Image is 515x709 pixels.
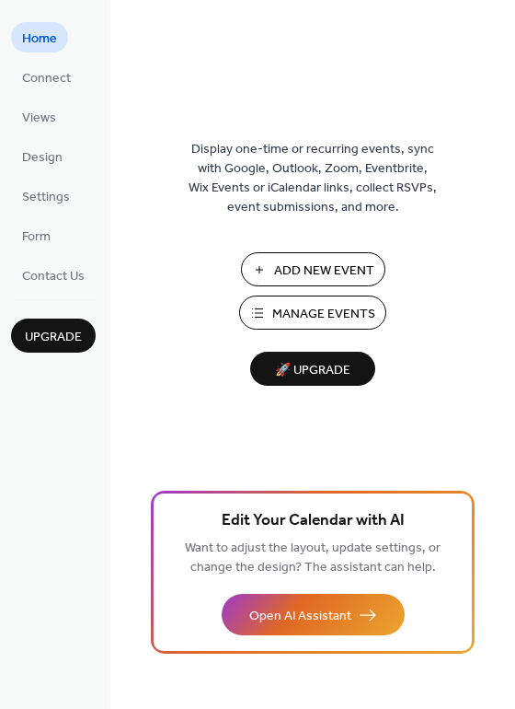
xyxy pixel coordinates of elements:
[11,180,81,211] a: Settings
[25,328,82,347] span: Upgrade
[222,508,405,534] span: Edit Your Calendar with AI
[11,141,74,171] a: Design
[11,220,62,250] a: Form
[11,319,96,353] button: Upgrade
[11,260,96,290] a: Contact Us
[189,140,437,217] span: Display one-time or recurring events, sync with Google, Outlook, Zoom, Eventbrite, Wix Events or ...
[249,607,351,626] span: Open AI Assistant
[22,29,57,49] span: Home
[222,594,405,635] button: Open AI Assistant
[250,352,375,386] button: 🚀 Upgrade
[22,227,51,247] span: Form
[22,267,85,286] span: Contact Us
[11,22,68,52] a: Home
[185,536,441,580] span: Want to adjust the layout, update settings, or change the design? The assistant can help.
[22,109,56,128] span: Views
[241,252,385,286] button: Add New Event
[11,101,67,132] a: Views
[22,69,71,88] span: Connect
[22,188,70,207] span: Settings
[272,305,375,324] span: Manage Events
[239,296,386,330] button: Manage Events
[11,62,82,92] a: Connect
[261,358,364,383] span: 🚀 Upgrade
[22,148,63,168] span: Design
[274,262,374,281] span: Add New Event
